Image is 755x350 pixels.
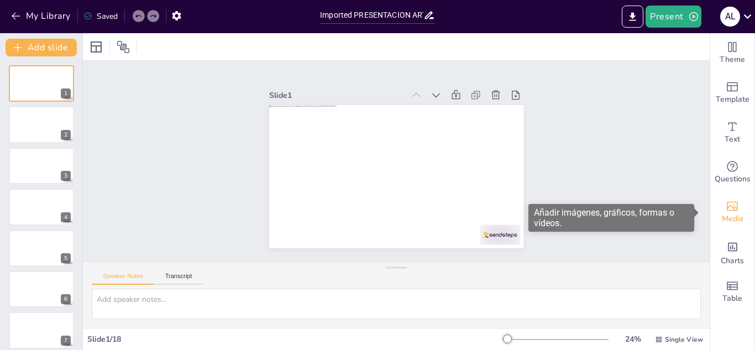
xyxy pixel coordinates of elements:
span: Charts [721,255,744,267]
div: 7 [61,336,71,346]
div: A l [720,7,740,27]
span: Media [722,213,743,225]
div: Slide 1 / 18 [87,334,502,344]
div: 5 [61,253,71,263]
input: Insert title [320,7,423,23]
div: Change the overall theme [710,33,754,73]
div: 6 [9,271,74,307]
font: Añadir imágenes, gráficos, formas o vídeos. [534,207,674,228]
div: 2 [61,130,71,140]
div: Get real-time input from your audience [710,153,754,192]
button: A l [720,6,740,28]
span: Position [117,40,130,54]
div: 24 % [620,334,646,344]
div: 3 [61,171,71,181]
span: Table [722,292,742,305]
div: 6 [61,294,71,304]
div: 1 [61,88,71,98]
div: Slide 1 [269,90,404,101]
button: Present [646,6,701,28]
div: Add charts and graphs [710,232,754,272]
div: Saved [83,11,118,22]
div: Add ready made slides [710,73,754,113]
span: Theme [720,54,745,66]
span: Text [725,133,740,145]
div: 4 [61,212,71,222]
div: Add a table [710,272,754,312]
span: Template [716,93,749,106]
div: 7 [9,312,74,348]
div: 4 [9,189,74,225]
button: My Library [8,7,75,25]
div: 5 [9,230,74,267]
button: Transcript [154,273,203,285]
div: 2 [9,106,74,143]
button: Export to PowerPoint [622,6,643,28]
button: Add slide [6,39,77,56]
div: Layout [87,38,105,56]
div: 1 [9,65,74,102]
span: Single View [665,335,703,344]
button: Speaker Notes [92,273,154,285]
div: Add images, graphics, shapes or video [710,192,754,232]
span: Questions [715,173,751,185]
div: 3 [9,148,74,184]
div: Add text boxes [710,113,754,153]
